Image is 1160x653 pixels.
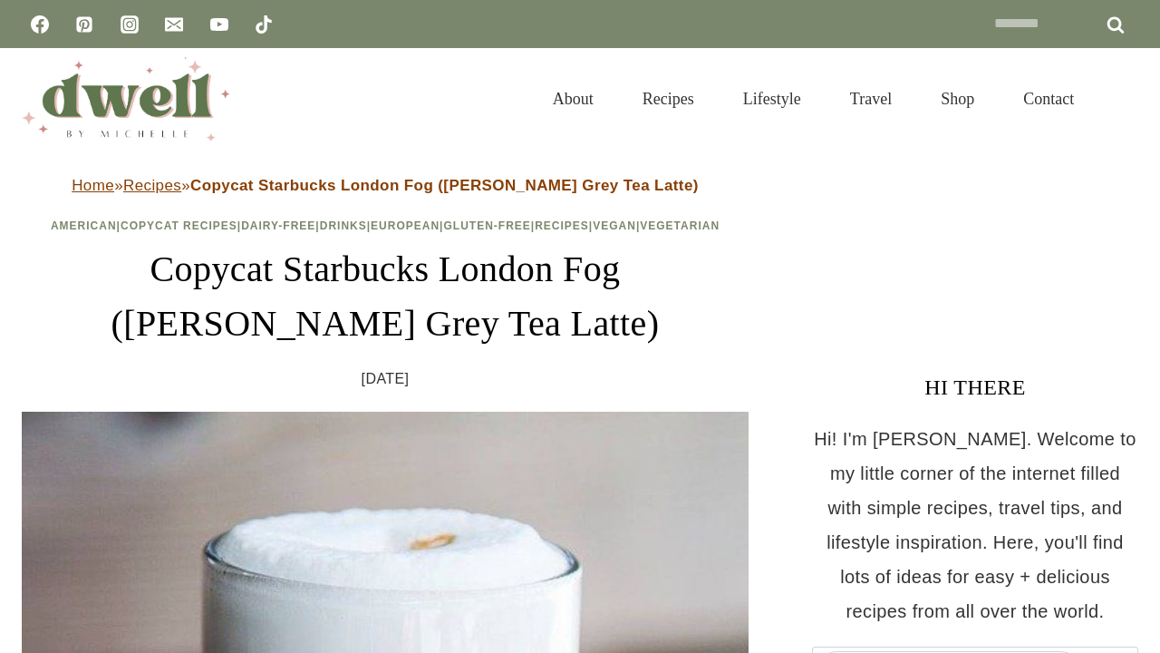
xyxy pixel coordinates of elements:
a: Dairy-Free [241,219,315,232]
a: Facebook [22,6,58,43]
h1: Copycat Starbucks London Fog ([PERSON_NAME] Grey Tea Latte) [22,242,749,351]
a: TikTok [246,6,282,43]
a: Contact [999,67,1098,131]
nav: Primary Navigation [528,67,1098,131]
img: DWELL by michelle [22,57,230,141]
a: YouTube [201,6,237,43]
a: Gluten-Free [443,219,530,232]
h3: HI THERE [812,371,1138,404]
a: American [51,219,117,232]
a: Vegan [593,219,636,232]
a: Recipes [618,67,719,131]
time: [DATE] [362,365,410,393]
strong: Copycat Starbucks London Fog ([PERSON_NAME] Grey Tea Latte) [190,177,699,194]
a: Email [156,6,192,43]
a: Pinterest [66,6,102,43]
a: About [528,67,618,131]
a: Instagram [111,6,148,43]
span: » » [72,177,699,194]
a: Copycat Recipes [121,219,237,232]
a: Recipes [535,219,589,232]
p: Hi! I'm [PERSON_NAME]. Welcome to my little corner of the internet filled with simple recipes, tr... [812,422,1138,629]
a: Drinks [320,219,367,232]
a: Travel [826,67,916,131]
a: Vegetarian [640,219,720,232]
span: | | | | | | | | [51,219,720,232]
button: View Search Form [1107,83,1138,114]
a: Lifestyle [719,67,826,131]
a: European [371,219,440,232]
a: Home [72,177,114,194]
a: Recipes [123,177,181,194]
a: Shop [916,67,999,131]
